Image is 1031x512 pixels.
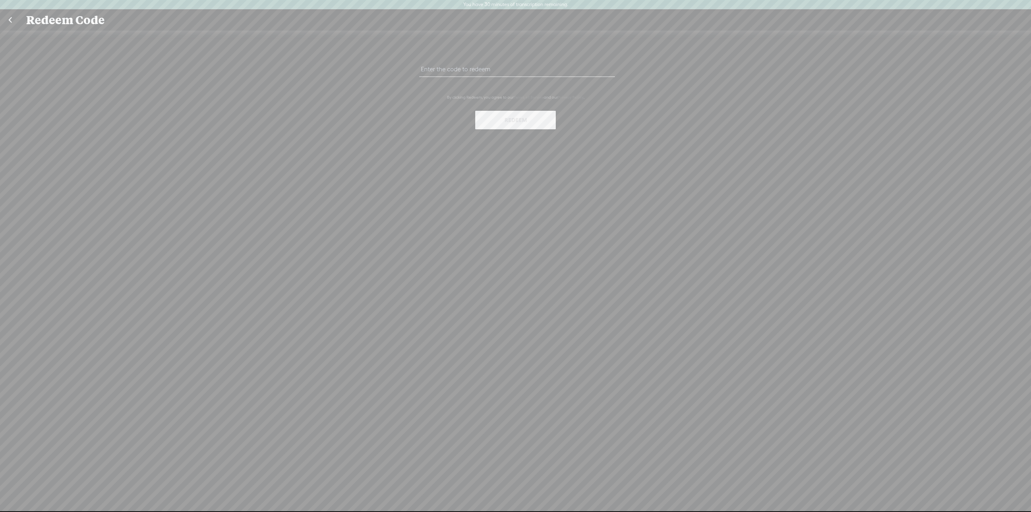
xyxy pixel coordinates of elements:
a: Terms of Service [513,95,544,99]
a: Privacy Policy [558,95,584,99]
label: You have 30 minutes of transcription remaining. [463,2,568,8]
div: By clicking Redeem, you agree to our and our . [431,91,600,104]
button: Redeem [475,111,556,129]
input: Enter the code to redeem [419,61,615,77]
div: Redeem Code [21,10,1010,31]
